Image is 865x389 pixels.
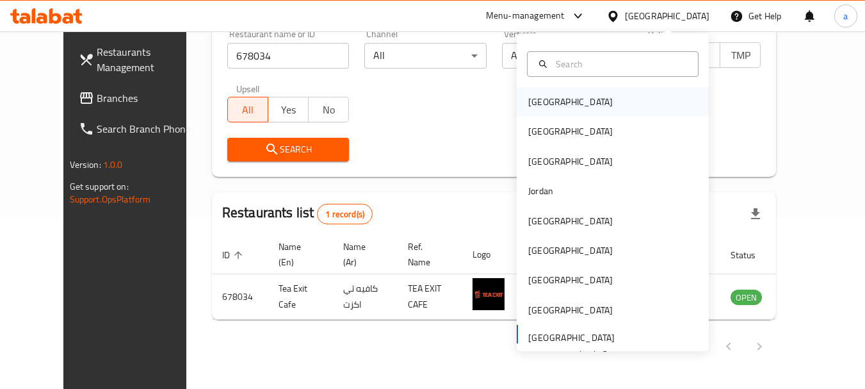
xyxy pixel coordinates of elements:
span: Name (En) [279,239,318,270]
span: Restaurants Management [97,44,198,75]
span: Search [238,142,339,158]
h2: Restaurants list [222,203,373,224]
button: Yes [268,97,309,122]
td: 678034 [212,274,268,320]
td: TEA EXIT CAFE [398,274,462,320]
span: Name (Ar) [343,239,382,270]
span: Yes [273,101,303,119]
div: [GEOGRAPHIC_DATA] [528,154,613,169]
div: Export file [740,199,771,229]
span: ID [222,247,247,263]
span: 1.0.0 [103,156,123,173]
div: [GEOGRAPHIC_DATA] [625,9,709,23]
span: TMP [725,46,756,65]
button: No [308,97,349,122]
span: Status [731,247,772,263]
a: Search Branch Phone [69,113,208,144]
a: Branches [69,83,208,113]
table: enhanced table [212,235,832,320]
div: OPEN [731,290,762,305]
td: كافيه تي اكزت [333,274,398,320]
div: Jordan [528,184,553,198]
input: Search for restaurant name or ID.. [227,43,349,69]
span: OPEN [731,290,762,305]
div: [GEOGRAPHIC_DATA] [528,124,613,138]
input: Search [551,57,690,71]
a: Restaurants Management [69,37,208,83]
span: 1 record(s) [318,208,372,220]
td: Tea Exit Cafe [268,274,333,320]
div: Menu-management [486,8,565,24]
span: a [843,9,848,23]
span: Ref. Name [408,239,447,270]
span: Version: [70,156,101,173]
div: [GEOGRAPHIC_DATA] [528,95,613,109]
div: All [502,43,624,69]
button: All [227,97,268,122]
p: 1-1 of 1 [670,339,700,355]
span: All [233,101,263,119]
span: Get support on: [70,178,129,195]
div: Total records count [317,204,373,224]
th: Logo [462,235,520,274]
span: Search Branch Phone [97,121,198,137]
span: No [314,101,344,119]
button: TMP [720,42,761,68]
div: [GEOGRAPHIC_DATA] [528,244,613,258]
span: Branches [97,90,198,106]
label: Upsell [236,84,260,93]
a: Support.OpsPlatform [70,191,151,208]
div: [GEOGRAPHIC_DATA] [528,273,613,287]
button: Search [227,138,349,161]
div: All [364,43,486,69]
img: Tea Exit Cafe [473,278,505,310]
div: [GEOGRAPHIC_DATA] [528,303,613,317]
div: [GEOGRAPHIC_DATA] [528,214,613,228]
p: Rows per page: [556,339,613,355]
